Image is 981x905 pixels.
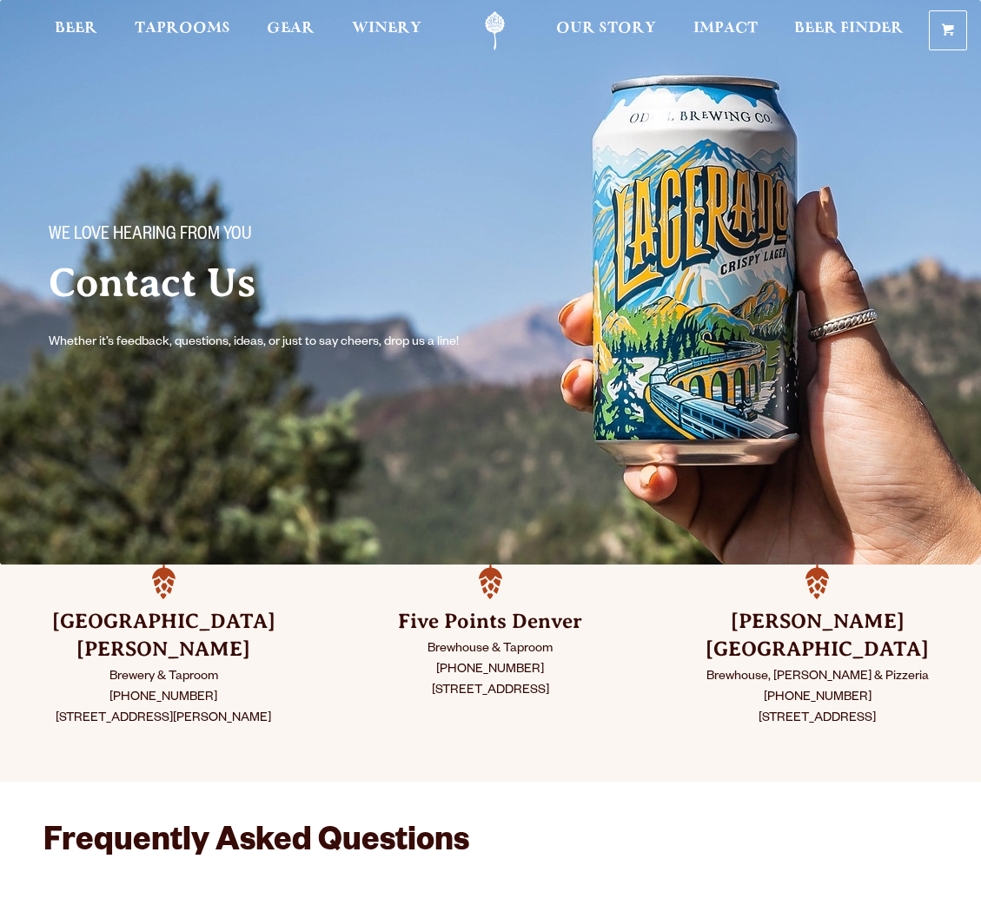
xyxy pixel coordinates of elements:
a: Taprooms [123,11,242,50]
h3: Five Points Denver [370,608,610,636]
h2: Contact Us [49,261,591,305]
h3: [GEOGRAPHIC_DATA][PERSON_NAME] [43,608,283,664]
a: Beer [43,11,109,50]
p: Brewhouse, [PERSON_NAME] & Pizzeria [PHONE_NUMBER] [STREET_ADDRESS] [698,667,938,730]
span: Gear [267,22,315,36]
h2: Frequently Asked Questions [43,825,748,863]
p: Brewhouse & Taproom [PHONE_NUMBER] [STREET_ADDRESS] [370,639,610,702]
span: Winery [352,22,421,36]
a: Odell Home [462,11,527,50]
span: Beer Finder [794,22,904,36]
span: We love hearing from you [49,225,252,248]
span: Our Story [556,22,656,36]
a: Our Story [545,11,667,50]
span: Impact [693,22,758,36]
a: Winery [341,11,433,50]
a: Impact [682,11,769,50]
span: Beer [55,22,97,36]
p: Brewery & Taproom [PHONE_NUMBER] [STREET_ADDRESS][PERSON_NAME] [43,667,283,730]
a: Gear [255,11,326,50]
span: Taprooms [135,22,230,36]
h3: [PERSON_NAME] [GEOGRAPHIC_DATA] [698,608,938,664]
p: Whether it’s feedback, questions, ideas, or just to say cheers, drop us a line! [49,333,494,353]
a: Beer Finder [783,11,915,50]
